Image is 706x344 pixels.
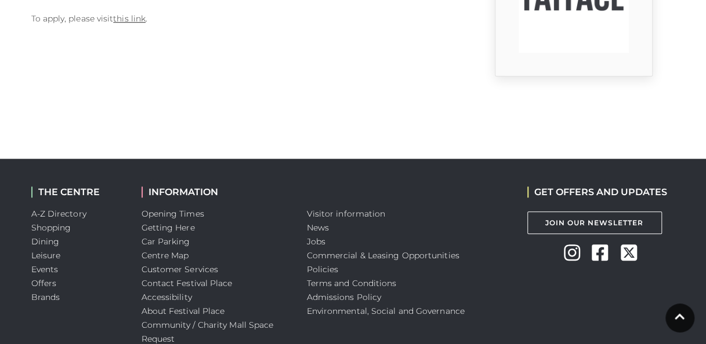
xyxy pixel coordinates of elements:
a: Car Parking [142,236,190,247]
a: Offers [31,278,57,288]
h2: INFORMATION [142,186,289,197]
a: Contact Festival Place [142,278,233,288]
a: Events [31,264,59,275]
a: About Festival Place [142,306,225,316]
a: this link [113,13,146,24]
a: Dining [31,236,60,247]
a: Leisure [31,250,61,261]
h2: GET OFFERS AND UPDATES [527,186,667,197]
a: Shopping [31,222,71,233]
a: Community / Charity Mall Space Request [142,320,274,344]
a: A-Z Directory [31,208,86,219]
a: Visitor information [307,208,386,219]
a: Policies [307,264,339,275]
p: To apply, please visit . [31,12,455,25]
a: Customer Services [142,264,219,275]
a: Admissions Policy [307,292,382,302]
a: Accessibility [142,292,192,302]
a: Commercial & Leasing Opportunities [307,250,459,261]
a: News [307,222,329,233]
a: Getting Here [142,222,195,233]
a: Terms and Conditions [307,278,397,288]
a: Jobs [307,236,325,247]
a: Opening Times [142,208,204,219]
a: Centre Map [142,250,189,261]
a: Brands [31,292,60,302]
h2: THE CENTRE [31,186,124,197]
a: Join Our Newsletter [527,211,662,234]
a: Environmental, Social and Governance [307,306,465,316]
